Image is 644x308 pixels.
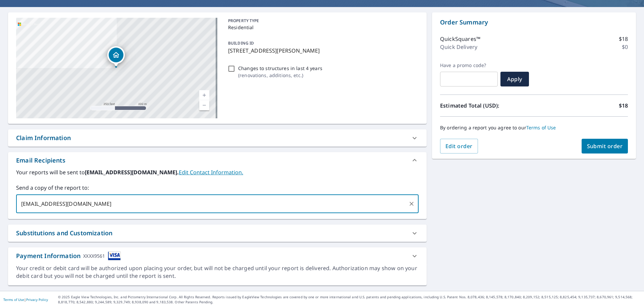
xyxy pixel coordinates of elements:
[587,142,623,150] span: Submit order
[16,184,419,192] label: Send a copy of the report to:
[8,129,427,146] div: Claim Information
[440,62,498,68] label: Have a promo code?
[179,169,243,176] a: EditContactInfo
[83,251,105,260] div: XXXX9561
[16,229,112,238] div: Substitutions and Customization
[619,35,628,43] p: $18
[199,90,209,100] a: Current Level 17, Zoom In
[8,247,427,264] div: Payment InformationXXXX9561cardImage
[26,297,48,302] a: Privacy Policy
[3,298,48,302] p: |
[440,18,628,27] p: Order Summary
[506,75,524,83] span: Apply
[16,168,419,176] label: Your reports will be sent to
[582,139,628,153] button: Submit order
[107,46,125,67] div: Dropped pin, building 1, Residential property, 13011 Sandy Key Bnd North Fort Myers, FL 33903
[228,47,416,55] p: [STREET_ADDRESS][PERSON_NAME]
[8,152,427,168] div: Email Recipients
[228,40,254,46] p: BUILDING ID
[228,24,416,31] p: Residential
[8,225,427,242] div: Substitutions and Customization
[526,124,556,131] a: Terms of Use
[445,142,473,150] span: Edit order
[16,133,71,142] div: Claim Information
[440,139,478,153] button: Edit order
[199,100,209,110] a: Current Level 17, Zoom Out
[108,251,121,260] img: cardImage
[407,199,416,208] button: Clear
[238,65,322,72] p: Changes to structures in last 4 years
[440,125,628,131] p: By ordering a report you agree to our
[16,264,419,280] div: Your credit or debit card will be authorized upon placing your order, but will not be charged unt...
[622,43,628,51] p: $0
[238,72,322,79] p: ( renovations, additions, etc. )
[500,72,529,86] button: Apply
[440,43,477,51] p: Quick Delivery
[440,35,480,43] p: QuickSquares™
[619,102,628,110] p: $18
[58,295,641,305] p: © 2025 Eagle View Technologies, Inc. and Pictometry International Corp. All Rights Reserved. Repo...
[85,169,179,176] b: [EMAIL_ADDRESS][DOMAIN_NAME].
[16,251,121,260] div: Payment Information
[16,156,65,165] div: Email Recipients
[228,18,416,24] p: PROPERTY TYPE
[3,297,24,302] a: Terms of Use
[440,102,534,110] p: Estimated Total (USD):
